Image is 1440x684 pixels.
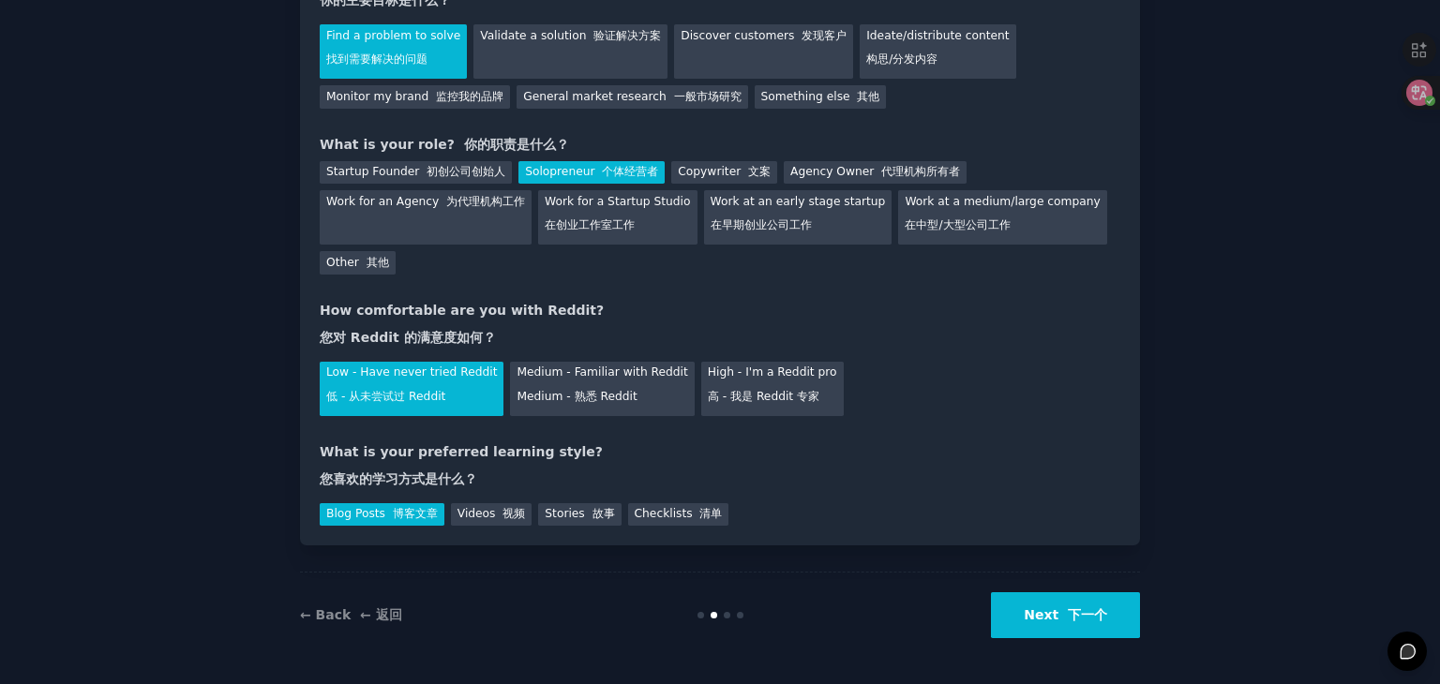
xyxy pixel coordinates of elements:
[326,52,427,66] font: 找到需要解决的问题
[320,251,396,275] div: Other
[857,90,879,103] font: 其他
[320,362,503,416] div: Low - Have never tried Reddit
[446,195,525,208] font: 为代理机构工作
[320,471,477,486] font: 您喜欢的学习方式是什么？
[300,607,402,622] a: ← Back ← 返回
[320,85,510,109] div: Monitor my brand
[320,24,467,79] div: Find a problem to solve
[784,161,967,185] div: Agency Owner
[517,85,747,109] div: General market research
[320,503,444,527] div: Blog Posts
[320,135,1120,155] div: What is your role?
[748,165,771,178] font: 文案
[518,161,665,185] div: Solopreneur
[320,330,496,345] font: 您对 Reddit 的满意度如何？
[593,29,661,42] font: 验证解决方案
[674,24,853,79] div: Discover customers
[502,507,525,520] font: 视频
[326,390,445,403] font: 低 - 从未尝试过 Reddit
[320,161,512,185] div: Startup Founder
[538,190,697,245] div: Work for a Startup Studio
[538,503,621,527] div: Stories
[711,218,812,231] font: 在早期创业公司工作
[510,362,694,416] div: Medium - Familiar with Reddit
[360,607,402,622] font: ← 返回
[704,190,892,245] div: Work at an early stage startup
[991,592,1140,638] button: Next 下一个
[545,218,635,231] font: 在创业工作室工作
[473,24,667,79] div: Validate a solution
[367,256,389,269] font: 其他
[436,90,503,103] font: 监控我的品牌
[393,507,438,520] font: 博客文章
[881,165,960,178] font: 代理机构所有者
[860,24,1015,79] div: Ideate/distribute content
[699,507,722,520] font: 清单
[898,190,1106,245] div: Work at a medium/large company
[674,90,742,103] font: 一般市场研究
[802,29,847,42] font: 发现客户
[628,503,729,527] div: Checklists
[866,52,937,66] font: 构思/分发内容
[320,301,1120,355] div: How comfortable are you with Reddit?
[592,507,615,520] font: 故事
[755,85,887,109] div: Something else
[1068,607,1107,622] font: 下一个
[427,165,505,178] font: 初创公司创始人
[464,137,569,152] font: 你的职责是什么？
[451,503,532,527] div: Videos
[517,390,637,403] font: Medium - 熟悉 Reddit
[602,165,658,178] font: 个体经营者
[671,161,777,185] div: Copywriter
[701,362,844,416] div: High - I'm a Reddit pro
[320,190,532,245] div: Work for an Agency
[320,442,1120,497] div: What is your preferred learning style?
[708,390,819,403] font: 高 - 我是 Reddit 专家
[905,218,1010,231] font: 在中型/大型公司工作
